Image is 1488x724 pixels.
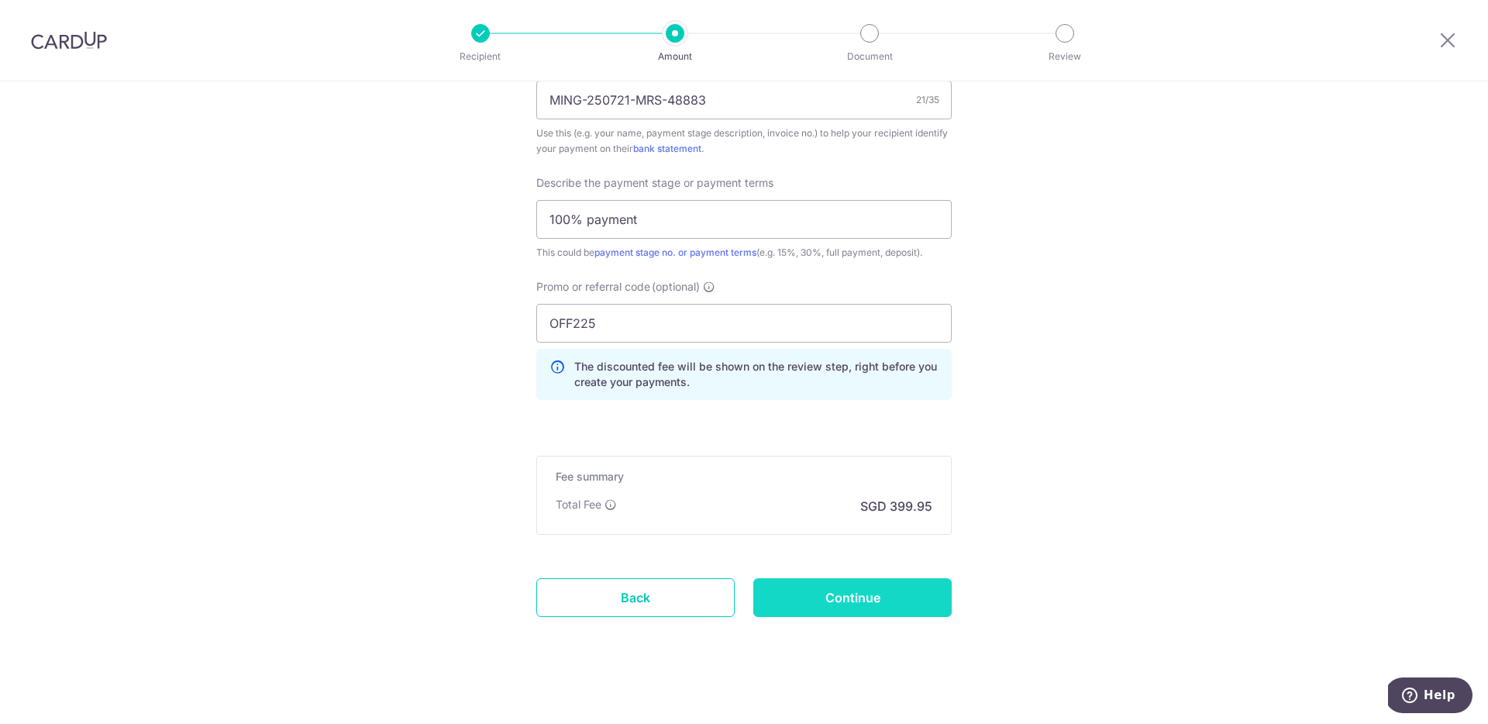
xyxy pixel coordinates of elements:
[536,175,773,191] span: Describe the payment stage or payment terms
[574,359,939,390] p: The discounted fee will be shown on the review step, right before you create your payments.
[753,578,952,617] input: Continue
[860,497,932,515] p: SGD 399.95
[536,578,735,617] a: Back
[652,279,700,295] span: (optional)
[1007,49,1122,64] p: Review
[633,143,701,154] a: bank statement
[423,49,538,64] p: Recipient
[536,279,650,295] span: Promo or referral code
[556,469,932,484] h5: Fee summary
[916,92,939,108] div: 21/35
[536,126,952,157] div: Use this (e.g. your name, payment stage description, invoice no.) to help your recipient identify...
[556,497,601,512] p: Total Fee
[812,49,927,64] p: Document
[594,247,756,258] a: payment stage no. or payment terms
[618,49,732,64] p: Amount
[536,245,952,260] div: This could be (e.g. 15%, 30%, full payment, deposit).
[1388,677,1472,716] iframe: Opens a widget where you can find more information
[31,31,107,50] img: CardUp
